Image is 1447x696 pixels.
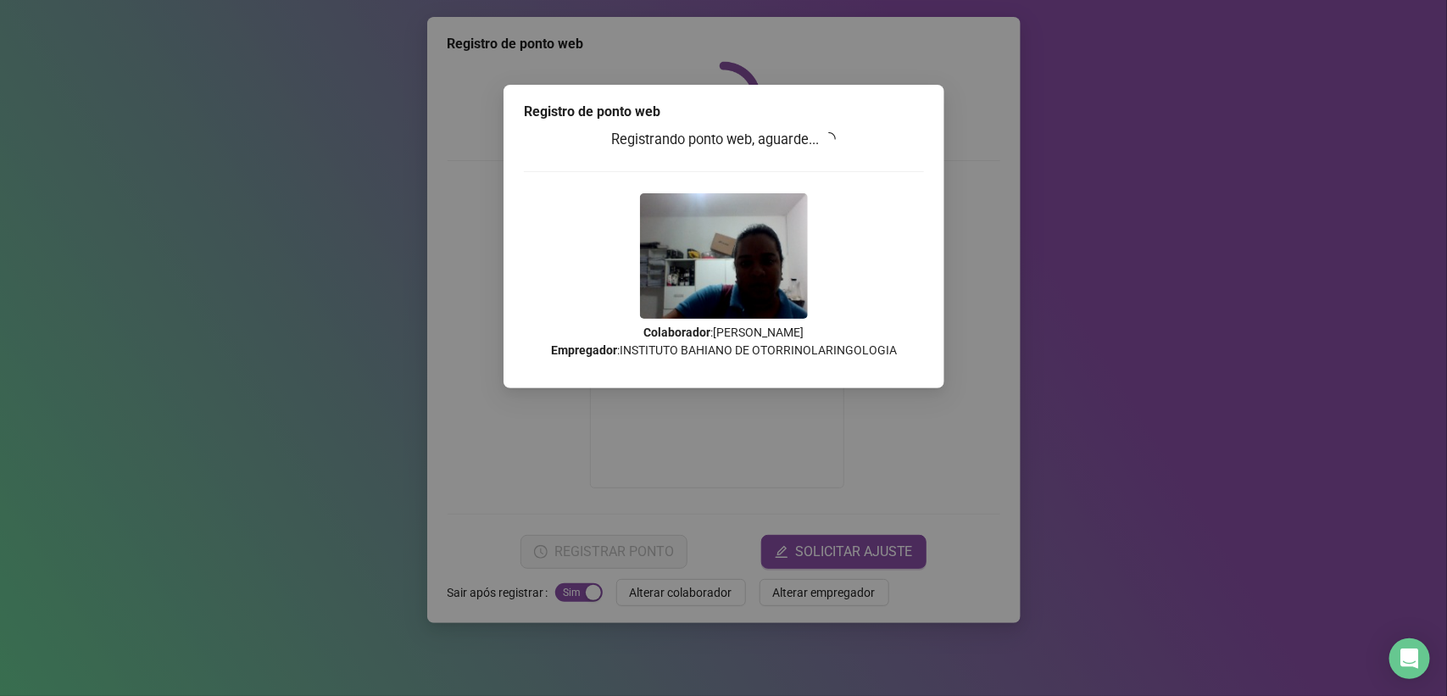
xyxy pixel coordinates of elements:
[820,129,839,148] span: loading
[524,102,924,122] div: Registro de ponto web
[551,343,617,357] strong: Empregador
[524,129,924,151] h3: Registrando ponto web, aguarde...
[640,193,808,319] img: 9k=
[1389,638,1430,679] div: Open Intercom Messenger
[643,326,710,339] strong: Colaborador
[524,324,924,359] p: : [PERSON_NAME] : INSTITUTO BAHIANO DE OTORRINOLARINGOLOGIA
